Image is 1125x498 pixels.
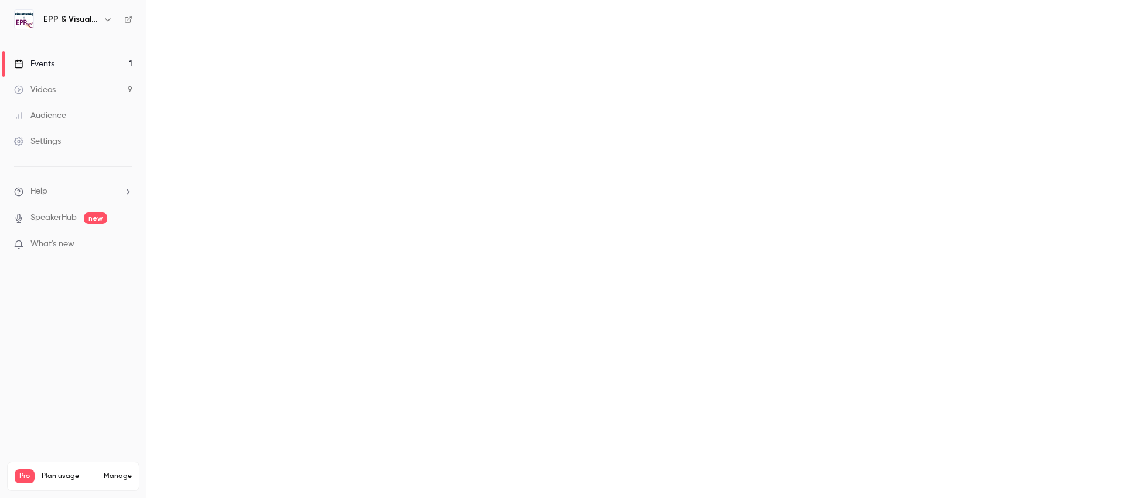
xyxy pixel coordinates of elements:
[84,212,107,224] span: new
[14,110,66,121] div: Audience
[15,469,35,483] span: Pro
[30,238,74,250] span: What's new
[30,212,77,224] a: SpeakerHub
[42,472,97,481] span: Plan usage
[14,84,56,96] div: Videos
[104,472,132,481] a: Manage
[43,13,98,25] h6: EPP & Visualfabriq
[14,58,54,70] div: Events
[118,239,132,250] iframe: Noticeable Trigger
[14,135,61,147] div: Settings
[15,10,33,29] img: EPP & Visualfabriq
[30,185,47,198] span: Help
[14,185,132,198] li: help-dropdown-opener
